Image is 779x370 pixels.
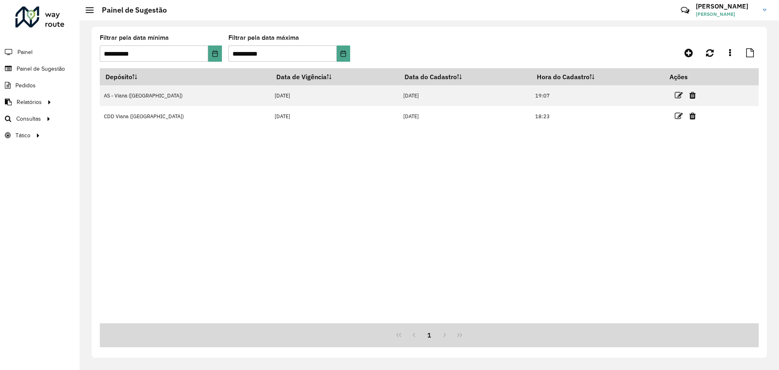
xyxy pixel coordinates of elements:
[16,115,41,123] span: Consultas
[15,81,36,90] span: Pedidos
[271,68,399,85] th: Data de Vigência
[271,106,399,127] td: [DATE]
[399,85,531,106] td: [DATE]
[689,90,696,101] a: Excluir
[675,110,683,121] a: Editar
[399,106,531,127] td: [DATE]
[675,90,683,101] a: Editar
[676,2,694,19] a: Contato Rápido
[399,68,531,85] th: Data do Cadastro
[696,2,757,10] h3: [PERSON_NAME]
[17,98,42,106] span: Relatórios
[228,33,299,43] label: Filtrar pela data máxima
[100,68,271,85] th: Depósito
[271,85,399,106] td: [DATE]
[94,6,167,15] h2: Painel de Sugestão
[15,131,30,140] span: Tático
[17,48,32,56] span: Painel
[100,106,271,127] td: CDD Viana ([GEOGRAPHIC_DATA])
[17,65,65,73] span: Painel de Sugestão
[208,45,222,62] button: Choose Date
[531,85,664,106] td: 19:07
[696,11,757,18] span: [PERSON_NAME]
[422,327,437,343] button: 1
[337,45,350,62] button: Choose Date
[531,106,664,127] td: 18:23
[100,33,169,43] label: Filtrar pela data mínima
[664,68,713,85] th: Ações
[689,110,696,121] a: Excluir
[531,68,664,85] th: Hora do Cadastro
[100,85,271,106] td: AS - Viana ([GEOGRAPHIC_DATA])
